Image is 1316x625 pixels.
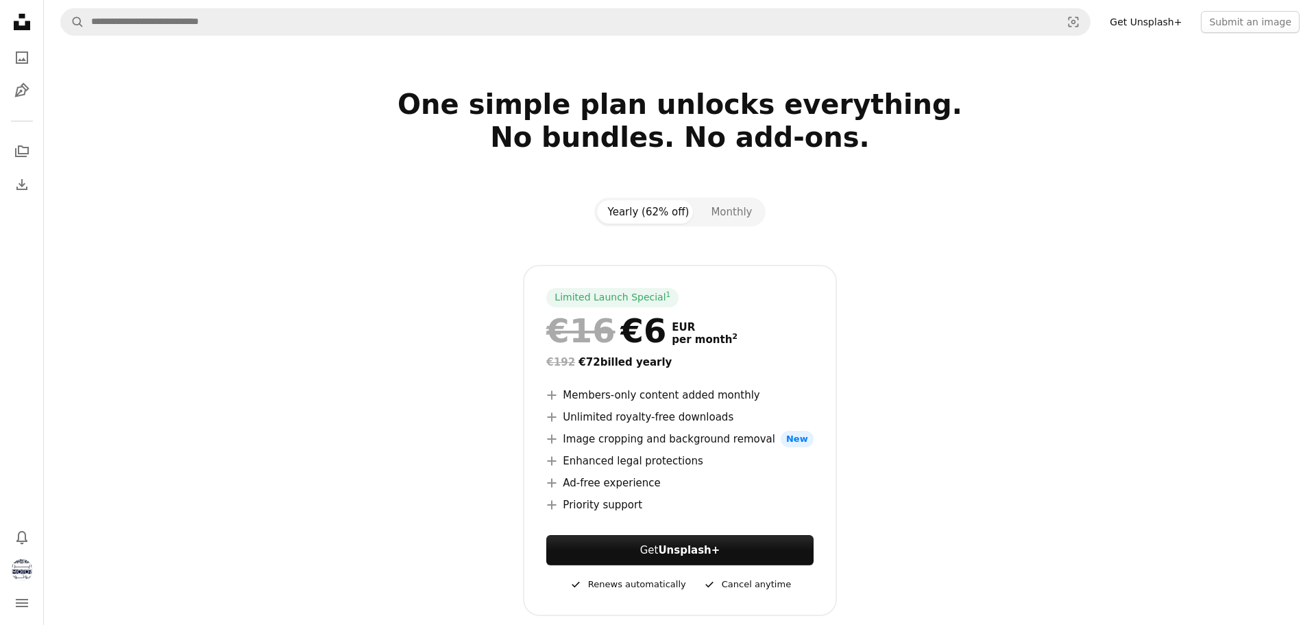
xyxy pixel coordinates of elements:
li: Priority support [546,497,813,513]
button: Menu [8,589,36,617]
button: Notifications [8,523,36,551]
a: 1 [663,291,674,305]
span: €16 [546,313,615,349]
button: Submit an image [1201,11,1300,33]
a: 2 [729,333,740,346]
a: Download History [8,171,36,198]
form: Find visuals sitewide [60,8,1090,36]
span: €192 [546,356,575,368]
span: EUR [672,321,738,333]
strong: Unsplash+ [658,544,720,556]
button: Monthly [700,200,763,224]
span: per month [672,333,738,346]
sup: 1 [666,290,671,298]
li: Ad-free experience [546,475,813,491]
div: Limited Launch Special [546,288,679,307]
a: Photos [8,44,36,71]
button: Search Unsplash [61,9,84,35]
div: Cancel anytime [703,576,791,593]
li: Enhanced legal protections [546,453,813,469]
span: New [781,431,814,447]
div: €72 billed yearly [546,354,813,370]
button: Yearly (62% off) [597,200,700,224]
li: Members-only content added monthly [546,387,813,403]
a: Home — Unsplash [8,8,36,38]
h2: One simple plan unlocks everything. No bundles. No add-ons. [236,88,1124,187]
a: Get Unsplash+ [1101,11,1190,33]
a: GetUnsplash+ [546,535,813,565]
div: €6 [546,313,666,349]
li: Unlimited royalty-free downloads [546,409,813,425]
div: Renews automatically [569,576,686,593]
sup: 2 [732,332,738,341]
li: Image cropping and background removal [546,431,813,447]
img: Avatar of user operamotor operamotor [11,559,33,581]
a: Illustrations [8,77,36,104]
button: Profile [8,556,36,584]
a: Collections [8,138,36,165]
button: Visual search [1057,9,1090,35]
